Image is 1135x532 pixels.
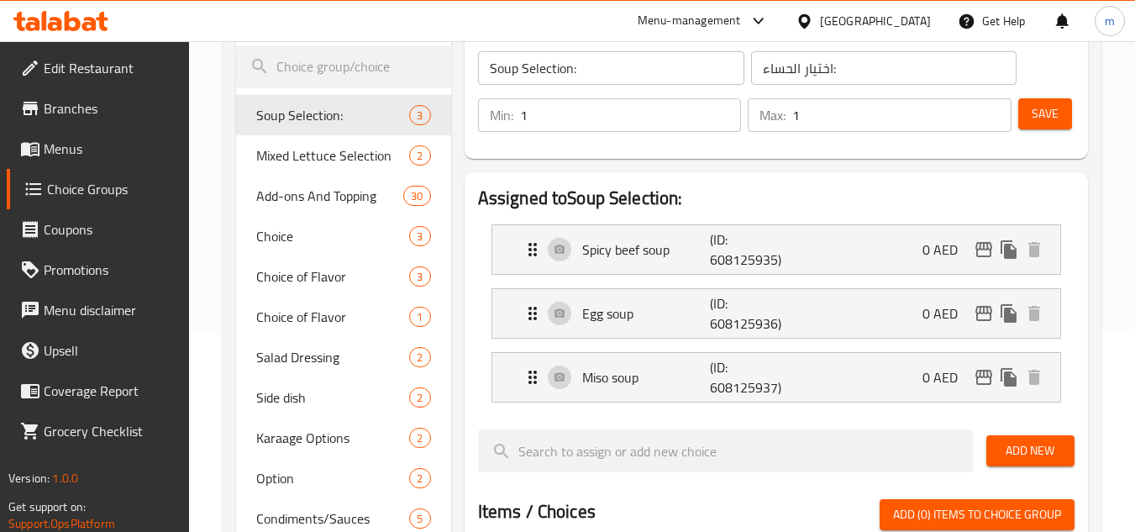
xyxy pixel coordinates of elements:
div: Expand [492,353,1060,402]
a: Menu disclaimer [7,290,190,330]
button: Add (0) items to choice group [880,499,1075,530]
li: Expand [478,345,1075,409]
span: Choice of Flavor [256,307,409,327]
div: Salad Dressing2 [236,337,450,377]
span: 3 [410,229,429,245]
div: Expand [492,225,1060,274]
input: search [236,45,450,88]
div: Mixed Lettuce Selection2 [236,135,450,176]
span: Grocery Checklist [44,421,176,441]
span: Option [256,468,409,488]
div: Choice of Flavor3 [236,256,450,297]
span: Choice [256,226,409,246]
button: duplicate [996,237,1022,262]
div: Menu-management [638,11,741,31]
span: 30 [404,188,429,204]
span: Upsell [44,340,176,361]
button: edit [971,237,996,262]
span: Condiments/Sauces [256,508,409,529]
span: 2 [410,350,429,366]
button: delete [1022,237,1047,262]
h2: Assigned to Soup Selection: [478,186,1075,211]
span: 3 [410,108,429,124]
span: 3 [410,269,429,285]
p: 0 AED [922,240,971,260]
button: duplicate [996,301,1022,326]
span: 2 [410,430,429,446]
button: delete [1022,301,1047,326]
span: Edit Restaurant [44,58,176,78]
a: Branches [7,88,190,129]
button: duplicate [996,365,1022,390]
div: Choices [409,307,430,327]
a: Coupons [7,209,190,250]
span: Branches [44,98,176,119]
div: Choices [409,105,430,125]
span: Add (0) items to choice group [893,504,1061,525]
p: (ID: 608125935) [710,229,796,270]
div: Choices [403,186,430,206]
div: Choices [409,266,430,287]
span: Coupons [44,219,176,240]
span: 1.0.0 [52,467,78,489]
div: Expand [492,289,1060,338]
span: Save [1032,103,1059,124]
span: Menu disclaimer [44,300,176,320]
input: search [478,429,973,472]
a: Promotions [7,250,190,290]
p: Min: [490,105,513,125]
div: Side dish2 [236,377,450,418]
p: (ID: 608125937) [710,357,796,398]
span: Add New [1000,440,1061,461]
span: m [1105,12,1115,30]
span: 1 [410,309,429,325]
div: Choices [409,387,430,408]
div: Add-ons And Topping30 [236,176,450,216]
span: Coverage Report [44,381,176,401]
a: Upsell [7,330,190,371]
p: Max: [759,105,786,125]
div: Choices [409,428,430,448]
p: Egg soup [582,303,711,324]
span: Choice Groups [47,179,176,199]
li: Expand [478,218,1075,282]
button: edit [971,301,996,326]
p: 0 AED [922,367,971,387]
span: Get support on: [8,496,86,518]
a: Edit Restaurant [7,48,190,88]
span: 2 [410,390,429,406]
span: 2 [410,148,429,164]
div: Option2 [236,458,450,498]
p: 0 AED [922,303,971,324]
a: Grocery Checklist [7,411,190,451]
div: [GEOGRAPHIC_DATA] [820,12,931,30]
span: Side dish [256,387,409,408]
span: 5 [410,511,429,527]
span: Version: [8,467,50,489]
span: Soup Selection: [256,105,409,125]
button: delete [1022,365,1047,390]
div: Choice3 [236,216,450,256]
div: Choices [409,226,430,246]
div: Choices [409,347,430,367]
div: Choices [409,508,430,529]
span: 2 [410,471,429,487]
button: edit [971,365,996,390]
div: Soup Selection:3 [236,95,450,135]
div: Choices [409,468,430,488]
span: Salad Dressing [256,347,409,367]
span: Choice of Flavor [256,266,409,287]
p: Miso soup [582,367,711,387]
p: (ID: 608125936) [710,293,796,334]
a: Coverage Report [7,371,190,411]
p: Spicy beef soup [582,240,711,260]
span: Karaage Options [256,428,409,448]
h2: Items / Choices [478,499,596,524]
span: Add-ons And Topping [256,186,403,206]
a: Choice Groups [7,169,190,209]
span: Mixed Lettuce Selection [256,145,409,166]
button: Add New [986,435,1075,466]
span: Menus [44,139,176,159]
span: Promotions [44,260,176,280]
div: Choices [409,145,430,166]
